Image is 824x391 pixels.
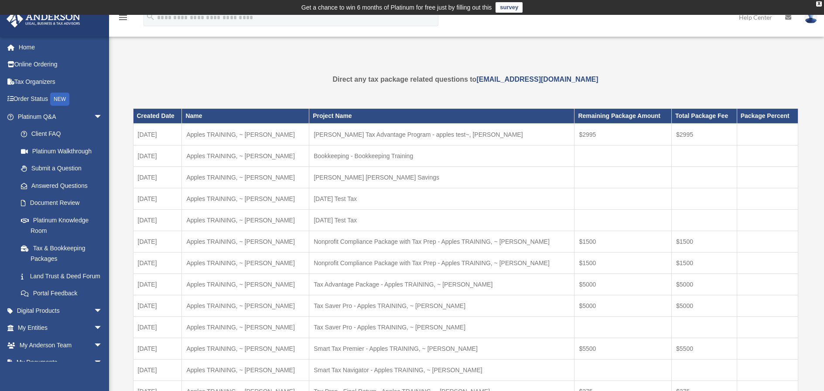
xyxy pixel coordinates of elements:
[12,125,116,143] a: Client FAQ
[574,273,672,295] td: $5000
[118,15,128,23] a: menu
[309,316,574,338] td: Tax Saver Pro - Apples TRAINING, ~ [PERSON_NAME]
[309,109,574,124] th: Project Name
[182,145,309,166] td: Apples TRAINING, ~ [PERSON_NAME]
[182,295,309,316] td: Apples TRAINING, ~ [PERSON_NAME]
[672,338,737,359] td: $5500
[182,252,309,273] td: Apples TRAINING, ~ [PERSON_NAME]
[672,231,737,252] td: $1500
[6,56,116,73] a: Online Ordering
[133,252,182,273] td: [DATE]
[133,124,182,145] td: [DATE]
[6,108,116,125] a: Platinum Q&Aarrow_drop_down
[6,336,116,354] a: My Anderson Teamarrow_drop_down
[574,252,672,273] td: $1500
[574,109,672,124] th: Remaining Package Amount
[574,338,672,359] td: $5500
[309,295,574,316] td: Tax Saver Pro - Apples TRAINING, ~ [PERSON_NAME]
[309,359,574,381] td: Smart Tax Navigator - Apples TRAINING, ~ [PERSON_NAME]
[94,336,111,354] span: arrow_drop_down
[118,12,128,23] i: menu
[182,188,309,209] td: Apples TRAINING, ~ [PERSON_NAME]
[12,177,116,194] a: Answered Questions
[182,166,309,188] td: Apples TRAINING, ~ [PERSON_NAME]
[672,109,737,124] th: Total Package Fee
[182,273,309,295] td: Apples TRAINING, ~ [PERSON_NAME]
[301,2,492,13] div: Get a chance to win 6 months of Platinum for free just by filling out this
[333,76,598,83] strong: Direct any tax package related questions to
[133,231,182,252] td: [DATE]
[133,338,182,359] td: [DATE]
[6,73,116,90] a: Tax Organizers
[133,109,182,124] th: Created Date
[6,38,116,56] a: Home
[182,209,309,231] td: Apples TRAINING, ~ [PERSON_NAME]
[133,188,182,209] td: [DATE]
[12,285,116,302] a: Portal Feedback
[94,108,111,126] span: arrow_drop_down
[12,142,116,160] a: Platinum Walkthrough
[6,302,116,319] a: Digital Productsarrow_drop_down
[309,166,574,188] td: [PERSON_NAME] [PERSON_NAME] Savings
[309,273,574,295] td: Tax Advantage Package - Apples TRAINING, ~ [PERSON_NAME]
[816,1,822,7] div: close
[6,354,116,371] a: My Documentsarrow_drop_down
[94,319,111,337] span: arrow_drop_down
[309,338,574,359] td: Smart Tax Premier - Apples TRAINING, ~ [PERSON_NAME]
[672,273,737,295] td: $5000
[309,145,574,166] td: Bookkeeping - Bookkeeping Training
[12,211,116,239] a: Platinum Knowledge Room
[496,2,523,13] a: survey
[309,252,574,273] td: Nonprofit Compliance Package with Tax Prep - Apples TRAINING, ~ [PERSON_NAME]
[133,166,182,188] td: [DATE]
[133,316,182,338] td: [DATE]
[12,267,116,285] a: Land Trust & Deed Forum
[4,10,83,28] img: Anderson Advisors Platinum Portal
[574,295,672,316] td: $5000
[182,338,309,359] td: Apples TRAINING, ~ [PERSON_NAME]
[6,90,116,108] a: Order StatusNEW
[574,124,672,145] td: $2995
[133,295,182,316] td: [DATE]
[182,231,309,252] td: Apples TRAINING, ~ [PERSON_NAME]
[309,231,574,252] td: Nonprofit Compliance Package with Tax Prep - Apples TRAINING, ~ [PERSON_NAME]
[182,359,309,381] td: Apples TRAINING, ~ [PERSON_NAME]
[574,231,672,252] td: $1500
[804,11,817,24] img: User Pic
[476,76,598,83] a: [EMAIL_ADDRESS][DOMAIN_NAME]
[672,295,737,316] td: $5000
[94,354,111,372] span: arrow_drop_down
[50,93,69,106] div: NEW
[94,302,111,320] span: arrow_drop_down
[672,252,737,273] td: $1500
[309,124,574,145] td: [PERSON_NAME] Tax Advantage Program - apples test~, [PERSON_NAME]
[309,209,574,231] td: [DATE] Test Tax
[6,319,116,337] a: My Entitiesarrow_drop_down
[133,273,182,295] td: [DATE]
[12,239,111,267] a: Tax & Bookkeeping Packages
[133,359,182,381] td: [DATE]
[182,109,309,124] th: Name
[12,194,116,212] a: Document Review
[12,160,116,177] a: Submit a Question
[672,124,737,145] td: $2995
[737,109,798,124] th: Package Percent
[182,124,309,145] td: Apples TRAINING, ~ [PERSON_NAME]
[182,316,309,338] td: Apples TRAINING, ~ [PERSON_NAME]
[133,145,182,166] td: [DATE]
[146,12,155,21] i: search
[309,188,574,209] td: [DATE] Test Tax
[133,209,182,231] td: [DATE]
